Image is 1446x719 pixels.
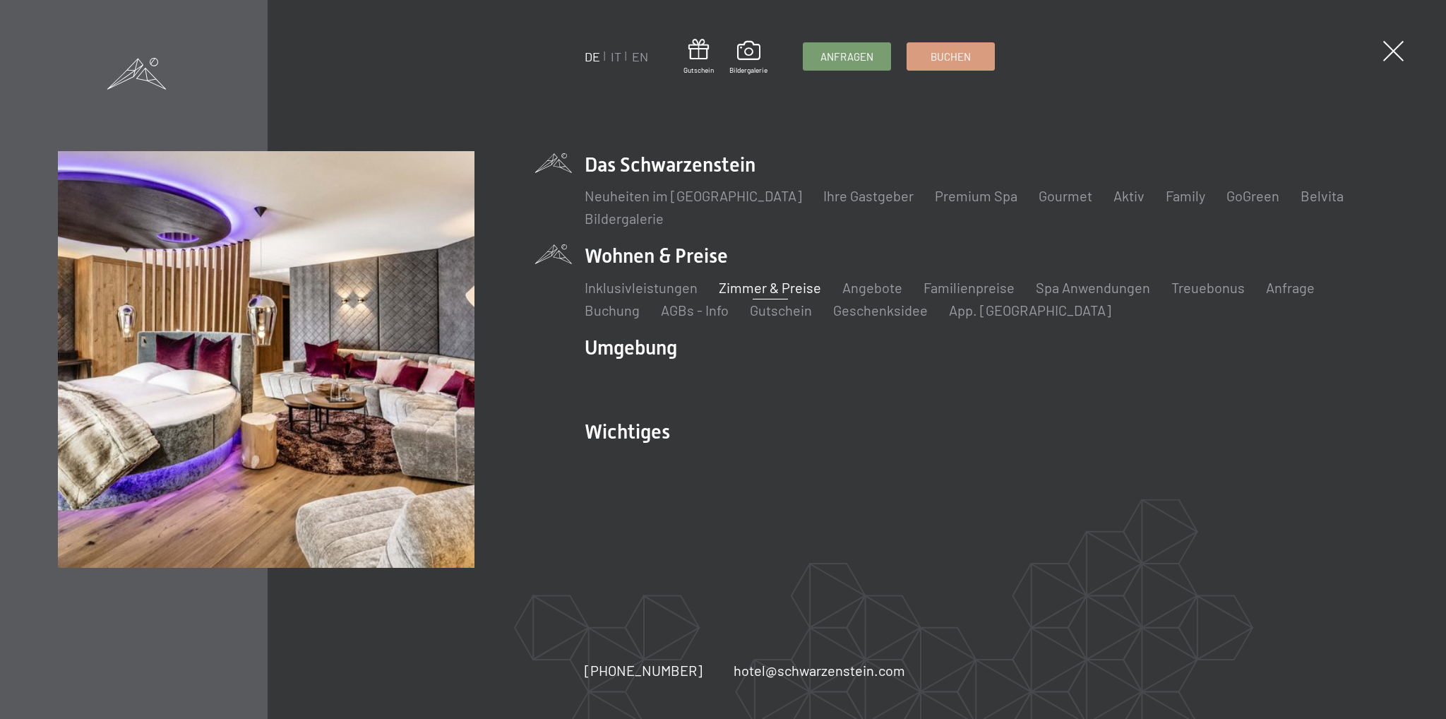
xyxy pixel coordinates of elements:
[585,49,600,64] a: DE
[842,279,902,296] a: Angebote
[1301,187,1344,204] a: Belvita
[823,187,914,204] a: Ihre Gastgeber
[803,43,890,70] a: Anfragen
[585,662,703,679] span: [PHONE_NUMBER]
[833,302,928,319] a: Geschenksidee
[729,41,767,75] a: Bildergalerie
[729,65,767,75] span: Bildergalerie
[585,302,640,319] a: Buchung
[750,302,812,319] a: Gutschein
[585,187,802,204] a: Neuheiten im [GEOGRAPHIC_DATA]
[719,279,821,296] a: Zimmer & Preise
[58,151,474,568] img: Wellnesshotel Südtirol SCHWARZENSTEIN - Wellnessurlaub in den Alpen, Wandern und Wellness
[683,65,714,75] span: Gutschein
[1171,279,1245,296] a: Treuebonus
[683,39,714,75] a: Gutschein
[1113,187,1145,204] a: Aktiv
[949,302,1111,319] a: App. [GEOGRAPHIC_DATA]
[1036,279,1150,296] a: Spa Anwendungen
[734,660,905,680] a: hotel@schwarzenstein.com
[585,210,664,227] a: Bildergalerie
[1226,187,1279,204] a: GoGreen
[924,279,1015,296] a: Familienpreise
[632,49,648,64] a: EN
[1166,187,1205,204] a: Family
[1266,279,1315,296] a: Anfrage
[931,49,971,64] span: Buchen
[907,43,994,70] a: Buchen
[935,187,1017,204] a: Premium Spa
[661,302,729,319] a: AGBs - Info
[585,660,703,680] a: [PHONE_NUMBER]
[611,49,621,64] a: IT
[1039,187,1092,204] a: Gourmet
[820,49,873,64] span: Anfragen
[585,279,698,296] a: Inklusivleistungen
